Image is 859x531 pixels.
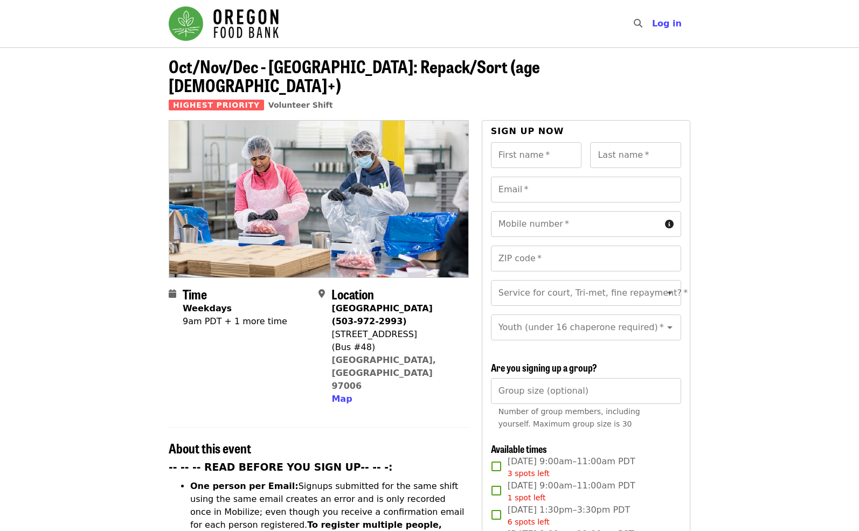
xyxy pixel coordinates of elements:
[491,126,564,136] span: Sign up now
[662,320,677,335] button: Open
[634,18,642,29] i: search icon
[491,360,597,374] span: Are you signing up a group?
[508,504,630,528] span: [DATE] 1:30pm–3:30pm PDT
[508,518,550,526] span: 6 spots left
[183,315,287,328] div: 9am PDT + 1 more time
[508,455,635,479] span: [DATE] 9:00am–11:00am PDT
[662,285,677,301] button: Open
[169,6,279,41] img: Oregon Food Bank - Home
[169,462,393,473] strong: -- -- -- READ BEFORE YOU SIGN UP-- -- -:
[169,121,468,277] img: Oct/Nov/Dec - Beaverton: Repack/Sort (age 10+) organized by Oregon Food Bank
[491,211,661,237] input: Mobile number
[491,246,681,271] input: ZIP code
[331,284,374,303] span: Location
[491,177,681,202] input: Email
[331,341,460,354] div: (Bus #48)
[491,378,681,404] input: [object Object]
[508,469,550,478] span: 3 spots left
[643,13,690,34] button: Log in
[183,284,207,303] span: Time
[169,53,540,97] span: Oct/Nov/Dec - [GEOGRAPHIC_DATA]: Repack/Sort (age [DEMOGRAPHIC_DATA]+)
[590,142,681,168] input: Last name
[508,479,635,504] span: [DATE] 9:00am–11:00am PDT
[169,289,176,299] i: calendar icon
[331,303,432,326] strong: [GEOGRAPHIC_DATA] (503-972-2993)
[331,355,436,391] a: [GEOGRAPHIC_DATA], [GEOGRAPHIC_DATA] 97006
[665,219,674,229] i: circle-info icon
[498,407,640,428] span: Number of group members, including yourself. Maximum group size is 30
[649,11,657,37] input: Search
[331,393,352,406] button: Map
[331,328,460,341] div: [STREET_ADDRESS]
[268,101,333,109] a: Volunteer Shift
[318,289,325,299] i: map-marker-alt icon
[183,303,232,313] strong: Weekdays
[169,100,264,110] span: Highest Priority
[190,481,299,491] strong: One person per Email:
[331,394,352,404] span: Map
[169,438,251,457] span: About this event
[652,18,682,29] span: Log in
[508,493,546,502] span: 1 spot left
[491,442,547,456] span: Available times
[491,142,582,168] input: First name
